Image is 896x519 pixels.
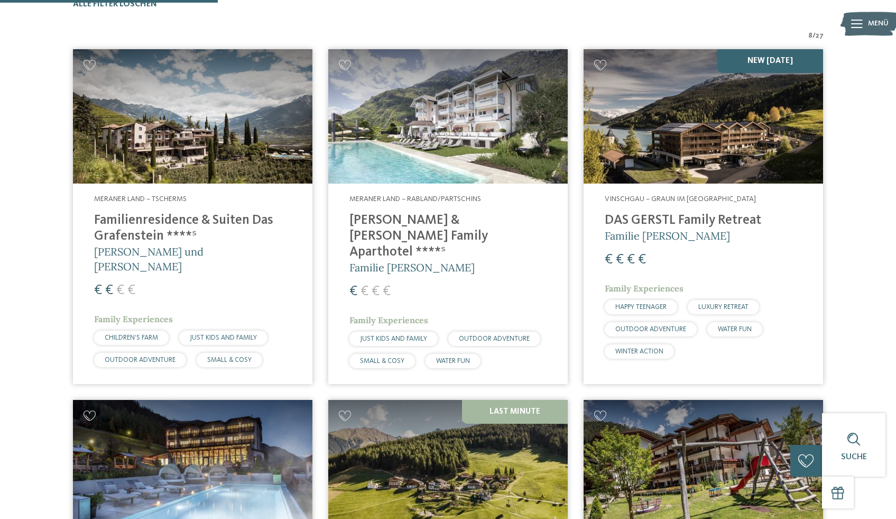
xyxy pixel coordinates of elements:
[638,253,646,267] span: €
[94,245,204,273] span: [PERSON_NAME] und [PERSON_NAME]
[605,195,756,203] span: Vinschgau – Graun im [GEOGRAPHIC_DATA]
[207,357,252,363] span: SMALL & COSY
[94,314,173,324] span: Family Experiences
[584,49,823,184] img: Familienhotels gesucht? Hier findet ihr die besten!
[584,49,823,384] a: Familienhotels gesucht? Hier findet ihr die besten! NEW [DATE] Vinschgau – Graun im [GEOGRAPHIC_D...
[105,334,158,341] span: CHILDREN’S FARM
[360,358,404,365] span: SMALL & COSY
[816,31,824,41] span: 27
[605,213,802,229] h4: DAS GERSTL Family Retreat
[372,285,380,298] span: €
[698,304,749,311] span: LUXURY RETREAT
[361,285,368,298] span: €
[116,284,124,297] span: €
[127,284,135,297] span: €
[605,283,683,294] span: Family Experiences
[436,358,470,365] span: WATER FUN
[841,453,867,461] span: Suche
[383,285,391,298] span: €
[615,348,663,355] span: WINTER ACTION
[349,195,481,203] span: Meraner Land – Rabland/Partschins
[73,49,312,184] img: Familienhotels gesucht? Hier findet ihr die besten!
[328,49,568,184] img: Familienhotels gesucht? Hier findet ihr die besten!
[615,326,686,333] span: OUTDOOR ADVENTURE
[627,253,635,267] span: €
[349,285,357,298] span: €
[349,315,428,325] span: Family Experiences
[808,31,812,41] span: 8
[349,261,475,274] span: Familie [PERSON_NAME]
[105,357,175,363] span: OUTDOOR ADVENTURE
[605,253,613,267] span: €
[360,335,427,342] span: JUST KIDS AND FAMILY
[328,49,568,384] a: Familienhotels gesucht? Hier findet ihr die besten! Meraner Land – Rabland/Partschins [PERSON_NAM...
[616,253,624,267] span: €
[94,195,187,203] span: Meraner Land – Tscherms
[459,335,530,342] span: OUTDOOR ADVENTURE
[105,284,113,297] span: €
[349,213,547,260] h4: [PERSON_NAME] & [PERSON_NAME] Family Aparthotel ****ˢ
[718,326,752,333] span: WATER FUN
[94,213,291,244] h4: Familienresidence & Suiten Das Grafenstein ****ˢ
[73,49,312,384] a: Familienhotels gesucht? Hier findet ihr die besten! Meraner Land – Tscherms Familienresidence & S...
[94,284,102,297] span: €
[190,334,257,341] span: JUST KIDS AND FAMILY
[605,229,730,242] span: Familie [PERSON_NAME]
[615,304,667,311] span: HAPPY TEENAGER
[812,31,816,41] span: /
